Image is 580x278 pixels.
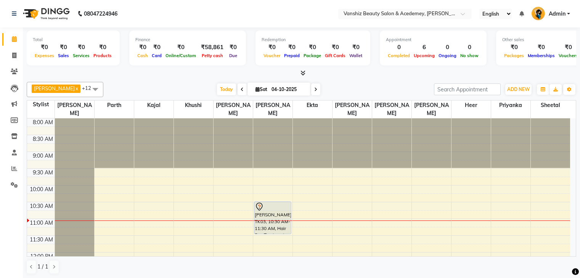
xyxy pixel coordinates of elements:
[95,101,134,110] span: parth
[434,83,501,95] input: Search Appointment
[282,53,302,58] span: Prepaid
[92,43,114,52] div: ₹0
[29,252,55,260] div: 12:00 PM
[451,101,491,110] span: Heer
[82,85,97,91] span: +12
[92,53,114,58] span: Products
[333,101,372,118] span: [PERSON_NAME]
[491,101,530,110] span: priyanka
[282,43,302,52] div: ₹0
[549,10,566,18] span: Admin
[33,53,56,58] span: Expenses
[412,43,437,52] div: 6
[372,101,411,118] span: [PERSON_NAME]
[502,43,526,52] div: ₹0
[34,85,75,91] span: [PERSON_NAME]
[557,43,580,52] div: ₹0
[412,53,437,58] span: Upcoming
[302,43,323,52] div: ₹0
[28,219,55,227] div: 11:00 AM
[217,83,236,95] span: Today
[198,43,227,52] div: ₹58,861
[150,43,164,52] div: ₹0
[200,53,225,58] span: Petty cash
[31,169,55,177] div: 9:30 AM
[75,85,78,91] a: x
[28,185,55,193] div: 10:00 AM
[55,101,94,118] span: [PERSON_NAME]
[174,101,213,110] span: khushi
[412,101,451,118] span: [PERSON_NAME]
[37,263,48,271] span: 1 / 1
[532,7,545,20] img: Admin
[502,53,526,58] span: Packages
[135,43,150,52] div: ₹0
[31,135,55,143] div: 8:30 AM
[505,84,532,95] button: ADD NEW
[293,101,332,110] span: Ekta
[386,43,412,52] div: 0
[33,37,114,43] div: Total
[31,152,55,160] div: 9:00 AM
[254,202,291,234] div: [PERSON_NAME], TK03, 10:30 AM-11:30 AM, Hair Spa Treatment -Keratin Hair spa
[19,3,72,24] img: logo
[458,43,480,52] div: 0
[269,84,307,95] input: 2025-10-04
[28,202,55,210] div: 10:30 AM
[507,86,530,92] span: ADD NEW
[56,53,71,58] span: Sales
[164,43,198,52] div: ₹0
[526,43,557,52] div: ₹0
[458,53,480,58] span: No show
[557,53,580,58] span: Vouchers
[302,53,323,58] span: Package
[31,118,55,126] div: 8:00 AM
[71,43,92,52] div: ₹0
[71,53,92,58] span: Services
[227,43,240,52] div: ₹0
[27,101,55,109] div: Stylist
[262,37,364,43] div: Redemption
[323,53,347,58] span: Gift Cards
[214,101,253,118] span: [PERSON_NAME]
[386,53,412,58] span: Completed
[323,43,347,52] div: ₹0
[135,37,240,43] div: Finance
[437,43,458,52] div: 0
[254,86,269,92] span: Sat
[262,43,282,52] div: ₹0
[253,101,292,118] span: [PERSON_NAME]
[28,236,55,244] div: 11:30 AM
[150,53,164,58] span: Card
[84,3,117,24] b: 08047224946
[347,43,364,52] div: ₹0
[135,53,150,58] span: Cash
[164,53,198,58] span: Online/Custom
[33,43,56,52] div: ₹0
[262,53,282,58] span: Voucher
[386,37,480,43] div: Appointment
[531,101,570,110] span: Sheetal
[347,53,364,58] span: Wallet
[227,53,239,58] span: Due
[437,53,458,58] span: Ongoing
[56,43,71,52] div: ₹0
[526,53,557,58] span: Memberships
[134,101,174,110] span: kajal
